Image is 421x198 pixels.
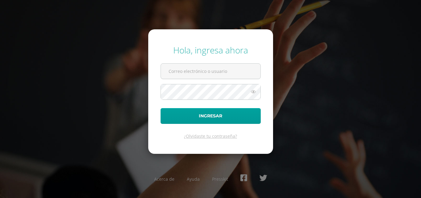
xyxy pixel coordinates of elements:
[161,64,260,79] input: Correo electrónico o usuario
[212,176,228,182] a: Presskit
[184,133,237,139] a: ¿Olvidaste tu contraseña?
[161,108,261,124] button: Ingresar
[187,176,200,182] a: Ayuda
[154,176,174,182] a: Acerca de
[161,44,261,56] div: Hola, ingresa ahora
